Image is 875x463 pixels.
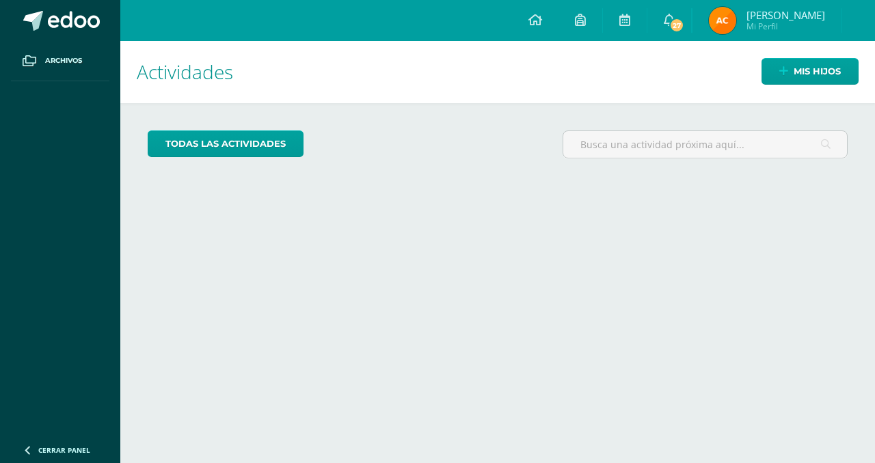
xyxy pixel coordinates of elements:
[148,130,304,157] a: todas las Actividades
[746,20,825,32] span: Mi Perfil
[794,59,841,84] span: Mis hijos
[669,18,684,33] span: 27
[563,131,847,158] input: Busca una actividad próxima aquí...
[746,8,825,22] span: [PERSON_NAME]
[45,55,82,66] span: Archivos
[11,41,109,81] a: Archivos
[709,7,736,34] img: cf23f2559fb4d6a6ba4fac9e8b6311d9.png
[38,445,90,455] span: Cerrar panel
[762,58,859,85] a: Mis hijos
[137,41,859,103] h1: Actividades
